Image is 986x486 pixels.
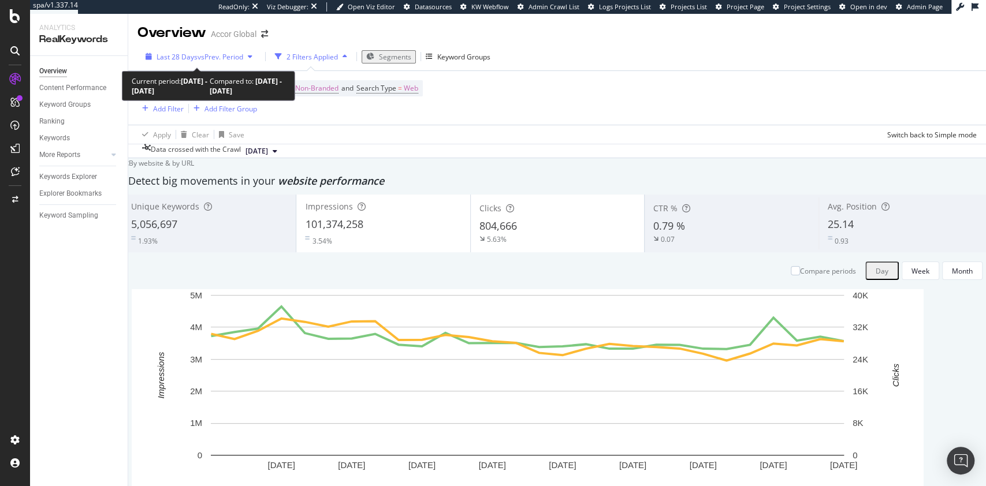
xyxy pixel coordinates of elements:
div: Overview [39,65,67,77]
button: Segments [362,50,416,63]
div: Month [952,266,973,276]
span: Non-Branded [295,80,338,96]
button: Switch back to Simple mode [883,125,977,144]
a: Keywords Explorer [39,171,120,183]
text: [DATE] [619,460,646,470]
text: 5M [190,290,202,300]
span: Projects List [671,2,707,11]
a: KW Webflow [460,2,509,12]
span: 2025 Sep. 3rd [245,146,268,156]
img: Equal [131,236,136,240]
div: RealKeywords [39,33,118,46]
div: Keyword Groups [39,99,91,111]
a: Content Performance [39,82,120,94]
button: Clear [176,125,209,144]
div: 1.93% [138,236,158,246]
span: 0.79 % [653,219,685,233]
div: arrow-right-arrow-left [261,30,268,38]
div: Analytics [39,23,118,33]
text: [DATE] [690,460,717,470]
a: Project Page [716,2,764,12]
text: [DATE] [549,460,576,470]
a: Projects List [660,2,707,12]
text: Clicks [891,364,901,387]
text: 16K [853,386,868,396]
div: Content Performance [39,82,106,94]
text: 1M [190,418,202,428]
div: Keywords Explorer [39,171,97,183]
text: [DATE] [830,460,857,470]
text: 4M [190,322,202,332]
a: Open Viz Editor [336,2,395,12]
div: 2 Filters Applied [287,52,338,62]
div: 3.54% [312,236,332,246]
div: Ranking [39,115,65,128]
a: Keyword Sampling [39,210,120,222]
span: Open Viz Editor [348,2,395,11]
button: Last 28 DaysvsPrev. Period [137,51,261,62]
text: [DATE] [760,460,787,470]
span: Avg. Position [828,201,877,212]
span: Project Page [727,2,764,11]
text: 0 [853,450,857,460]
div: Switch back to Simple mode [887,130,977,140]
span: Project Settings [784,2,831,11]
div: Save [229,130,244,140]
a: Datasources [404,2,452,12]
span: Segments [379,52,411,62]
div: Current period: [132,76,210,96]
div: Add Filter Group [204,104,257,114]
button: Month [942,261,983,280]
div: 0.93 [835,236,849,246]
text: 2M [190,386,202,396]
div: Data crossed with the Crawl [151,144,241,158]
text: [DATE] [338,460,365,470]
div: Day [876,266,888,276]
a: Admin Crawl List [518,2,579,12]
text: [DATE] [408,460,436,470]
span: CTR % [653,203,678,214]
button: Add Filter [137,102,184,115]
div: Keyword Sampling [39,210,98,222]
text: 24K [853,354,868,364]
b: [DATE] - [DATE] [210,76,282,96]
div: Accor Global [211,28,256,40]
span: and [341,83,354,93]
span: Clicks [479,203,501,214]
span: Unique Keywords [131,201,199,212]
span: 101,374,258 [305,217,363,231]
div: Clear [192,130,209,140]
a: Project Settings [773,2,831,12]
span: 804,666 [479,219,517,233]
text: 8K [853,418,863,428]
span: Web [404,80,418,96]
span: Last 28 Days [157,52,198,62]
span: 25.14 [828,217,854,231]
div: Detect big movements in your [128,174,986,189]
text: 0 [198,450,202,460]
span: = [398,83,402,93]
text: 3M [190,354,202,364]
text: 40K [853,290,868,300]
span: website performance [278,174,384,188]
button: Apply [137,125,171,144]
text: 32K [853,322,868,332]
span: Open in dev [850,2,887,11]
a: Overview [39,65,120,77]
a: Explorer Bookmarks [39,188,120,200]
div: legacy label [122,158,194,168]
a: Admin Page [896,2,943,12]
b: [DATE] - [DATE] [132,76,207,96]
a: Logs Projects List [588,2,651,12]
button: [DATE] [241,144,282,158]
button: Save [214,125,244,144]
span: 5,056,697 [131,217,177,231]
a: Ranking [39,115,120,128]
img: Equal [828,236,832,240]
div: Apply [153,130,171,140]
div: Overview [137,23,206,43]
div: Explorer Bookmarks [39,188,102,200]
div: Viz Debugger: [267,2,308,12]
button: Keyword Groups [426,47,490,66]
a: Keywords [39,132,120,144]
